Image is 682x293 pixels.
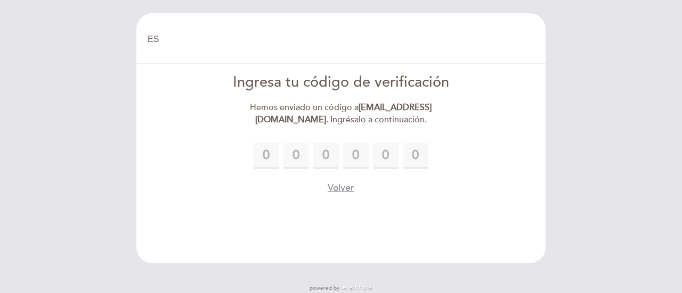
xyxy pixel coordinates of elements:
[254,143,279,169] input: 0
[313,143,339,169] input: 0
[255,102,432,125] strong: [EMAIL_ADDRESS][DOMAIN_NAME]
[219,72,464,93] div: Ingresa tu código de verificación
[373,143,399,169] input: 0
[283,143,309,169] input: 0
[403,143,428,169] input: 0
[310,284,372,292] a: powered by
[219,102,464,126] div: Hemos enviado un código a . Ingrésalo a continuación.
[343,143,369,169] input: 0
[310,284,339,292] span: powered by
[342,286,372,291] img: MEITRE
[328,181,354,195] button: Volver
